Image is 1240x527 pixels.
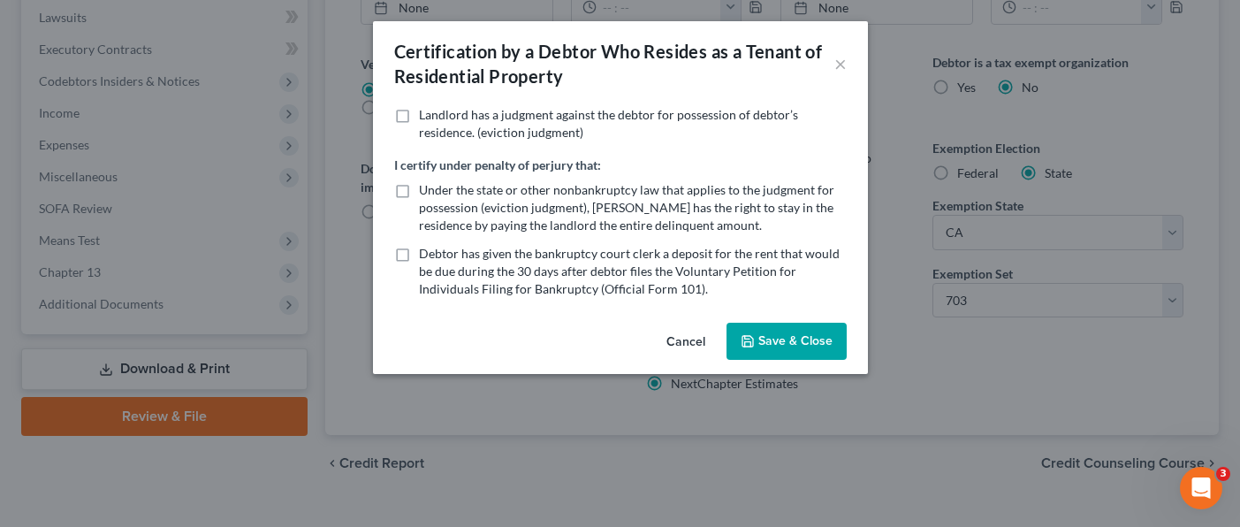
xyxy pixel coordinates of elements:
button: Save & Close [727,323,847,360]
div: Certification by a Debtor Who Resides as a Tenant of Residential Property [394,39,834,88]
span: Landlord has a judgment against the debtor for possession of debtor’s residence. (eviction judgment) [419,107,798,140]
label: I certify under penalty of perjury that: [394,156,601,174]
button: × [834,53,847,74]
span: Debtor has given the bankruptcy court clerk a deposit for the rent that would be due during the 3... [419,246,840,296]
span: Under the state or other nonbankruptcy law that applies to the judgment for possession (eviction ... [419,182,834,233]
span: 3 [1216,467,1230,481]
button: Cancel [652,325,719,360]
iframe: Intercom live chat [1180,467,1222,509]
